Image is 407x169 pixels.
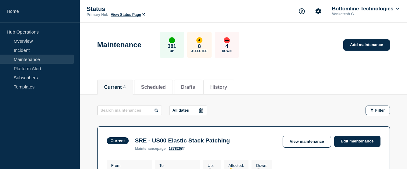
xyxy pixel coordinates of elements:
p: To : [159,163,195,168]
div: up [169,37,175,43]
span: maintenance [135,146,157,151]
input: Search maintenances [97,106,162,115]
p: Primary Hub [87,13,108,17]
div: down [224,37,230,43]
button: Account settings [312,5,325,18]
button: Filter [366,106,390,115]
a: 137826 [169,146,184,151]
a: Add maintenance [343,39,390,51]
p: page [135,146,166,151]
p: 8 [198,43,201,49]
a: View maintenance [283,136,331,148]
button: Scheduled [141,84,166,90]
p: From : [111,163,147,168]
a: Edit maintenance [334,136,380,147]
p: Affected : [228,163,244,168]
p: Status [87,5,209,13]
button: Current 4 [104,84,126,90]
h1: Maintenance [97,41,141,49]
p: All dates [173,108,189,113]
button: All dates [169,106,207,115]
p: Down : [256,163,267,168]
h3: SRE - US00 Elastic Stack Patching [135,137,230,144]
p: Affected [191,49,207,53]
button: Support [295,5,308,18]
p: Down [222,49,232,53]
div: Current [111,138,125,143]
p: Venkatesh G [331,12,394,16]
p: 381 [168,43,176,49]
p: Up : [208,163,216,168]
a: View Status Page [111,13,145,17]
span: 4 [123,84,126,90]
div: affected [196,37,202,43]
button: Drafts [181,84,195,90]
p: 4 [225,43,228,49]
span: Filter [375,108,385,113]
button: Bottomline Technologies [331,6,400,12]
p: Up [170,49,174,53]
button: History [210,84,227,90]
